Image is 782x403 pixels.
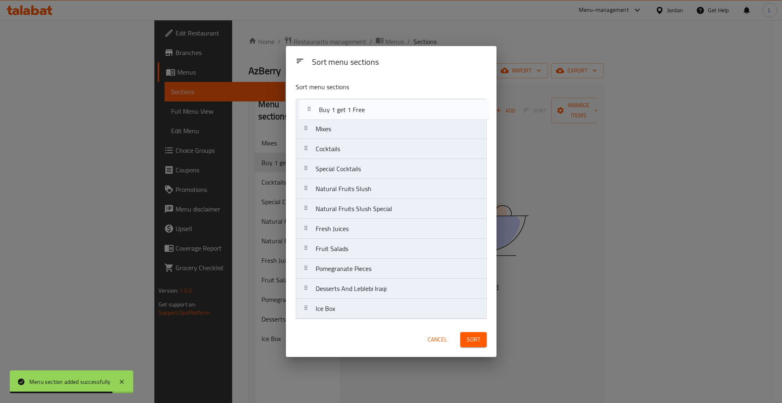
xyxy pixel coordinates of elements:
button: Sort [460,332,487,347]
div: Menu section added successfully [29,377,110,386]
p: Sort menu sections [296,82,447,92]
span: Sort [467,335,480,345]
span: Cancel [428,335,447,345]
button: Cancel [424,332,450,347]
div: Sort menu sections [309,53,490,72]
